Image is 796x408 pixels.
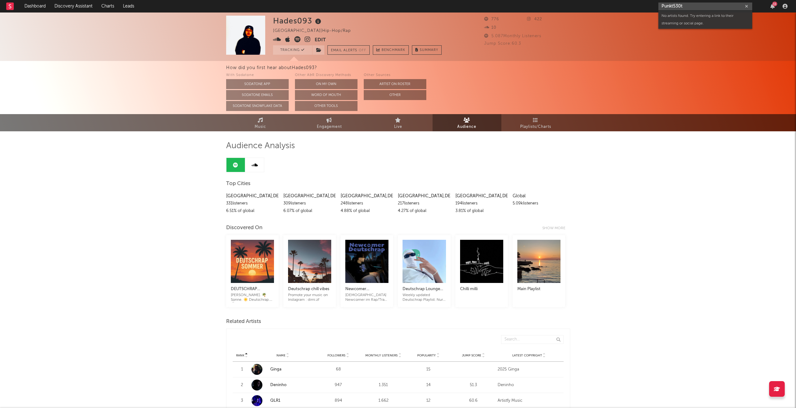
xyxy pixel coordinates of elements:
[317,382,359,388] div: 947
[517,279,560,298] a: Main Playlist
[770,4,775,9] button: 11
[231,285,274,293] div: DEUTSCHRAP [PERSON_NAME] 🍉☀️
[317,123,342,131] span: Engagement
[455,207,508,215] div: 3.81 % of global
[420,48,438,52] span: Summary
[501,335,564,344] input: Search...
[341,207,393,215] div: 4.88 % of global
[270,399,280,403] a: QLR1
[251,364,314,375] a: Ginga
[498,382,560,388] div: Deninho
[226,318,261,325] span: Related Artists
[283,200,336,207] div: 309 listeners
[273,16,323,26] div: Hades093
[226,72,289,79] div: With Sodatone
[363,382,404,388] div: 1.351
[772,2,777,6] div: 11
[658,11,752,29] div: No artists found. Try entering a link to their streaming or social page.
[231,293,274,302] div: [PERSON_NAME]. 🌴 Sonne. ☀️ Deutschrap. 🎧 // IG: @deutschrapsommer / artists & placements? slide in
[359,49,366,52] em: Off
[364,79,426,89] button: Artist on Roster
[345,293,388,302] div: [DEMOGRAPHIC_DATA] Newcomer im Rap/Trap! 2025 | Underground | insta: LeoL304
[226,224,262,232] div: Discovered On
[460,279,503,298] a: Chilli milli
[226,90,289,100] button: Sodatone Emails
[373,45,409,55] a: Benchmark
[226,200,279,207] div: 331 listeners
[236,398,248,404] div: 3
[273,27,358,35] div: [GEOGRAPHIC_DATA] | Hip-Hop/Rap
[403,293,446,302] div: Weekly updated Deutschrap Playlist. Nur hier sind die passenden Songs zum aktuellen vibe ✨
[236,354,244,357] span: Rank
[408,398,449,404] div: 12
[345,279,388,302] a: Newcomer DeutschRap[DEMOGRAPHIC_DATA] Newcomer im Rap/Trap! 2025 | Underground | insta: LeoL304
[327,354,345,357] span: Followers
[288,279,331,302] a: Deutschrap chill vibesPromote your music on Instagram : dimi.zf
[484,42,521,46] span: Jump Score: 60.3
[226,79,289,89] button: Sodatone App
[403,279,446,302] a: Deutschrap Lounge 🎧Weekly updated Deutschrap Playlist. Nur hier sind die passenden Songs zum aktu...
[453,398,494,404] div: 60.6
[512,354,542,357] span: Latest Copyright
[255,123,266,131] span: Music
[455,192,508,200] div: [GEOGRAPHIC_DATA] , DE
[527,17,542,21] span: 422
[364,90,426,100] button: Other
[226,180,251,188] span: Top Cities
[295,90,357,100] button: Word Of Mouth
[542,224,570,232] div: Show more
[455,200,508,207] div: 194 listeners
[226,101,289,111] button: Sodatone Snowflake Data
[315,36,326,44] button: Edit
[457,123,476,131] span: Audience
[501,114,570,131] a: Playlists/Charts
[498,398,560,404] div: Artistfy Music
[484,34,541,38] span: 5.087 Monthly Listeners
[363,398,404,404] div: 1.662
[417,354,436,357] span: Popularity
[226,207,279,215] div: 6.51 % of global
[364,72,426,79] div: Other Sources
[341,200,393,207] div: 248 listeners
[283,207,336,215] div: 6.07 % of global
[517,285,560,293] div: Main Playlist
[398,207,450,215] div: 4.27 % of global
[295,114,364,131] a: Engagement
[345,285,388,293] div: Newcomer DeutschRap
[226,192,279,200] div: [GEOGRAPHIC_DATA] , DE
[317,398,359,404] div: 894
[276,354,286,357] span: Name
[270,367,281,371] a: Ginga
[226,114,295,131] a: Music
[462,354,481,357] span: Jump Score
[236,366,248,373] div: 1
[398,192,450,200] div: [GEOGRAPHIC_DATA] , DE
[382,47,405,54] span: Benchmark
[273,45,312,55] button: Tracking
[398,200,450,207] div: 217 listeners
[327,45,370,55] button: Email AlertsOff
[251,380,314,390] a: Deninho
[394,123,402,131] span: Live
[226,142,295,150] span: Audience Analysis
[484,17,499,21] span: 776
[513,200,565,207] div: 5.09k listeners
[295,72,357,79] div: Other A&R Discovery Methods
[295,79,357,89] button: On My Own
[498,366,560,373] div: 2025 Ginga
[453,382,494,388] div: 51.3
[270,383,286,387] a: Deninho
[236,382,248,388] div: 2
[283,192,336,200] div: [GEOGRAPHIC_DATA] , DE
[403,285,446,293] div: Deutschrap Lounge 🎧
[460,285,503,293] div: Chilli milli
[513,192,565,200] div: Global
[658,3,752,10] input: Search for artists
[433,114,501,131] a: Audience
[288,285,331,293] div: Deutschrap chill vibes
[317,366,359,373] div: 68
[288,293,331,302] div: Promote your music on Instagram : dimi.zf
[364,114,433,131] a: Live
[408,382,449,388] div: 14
[251,395,314,406] a: QLR1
